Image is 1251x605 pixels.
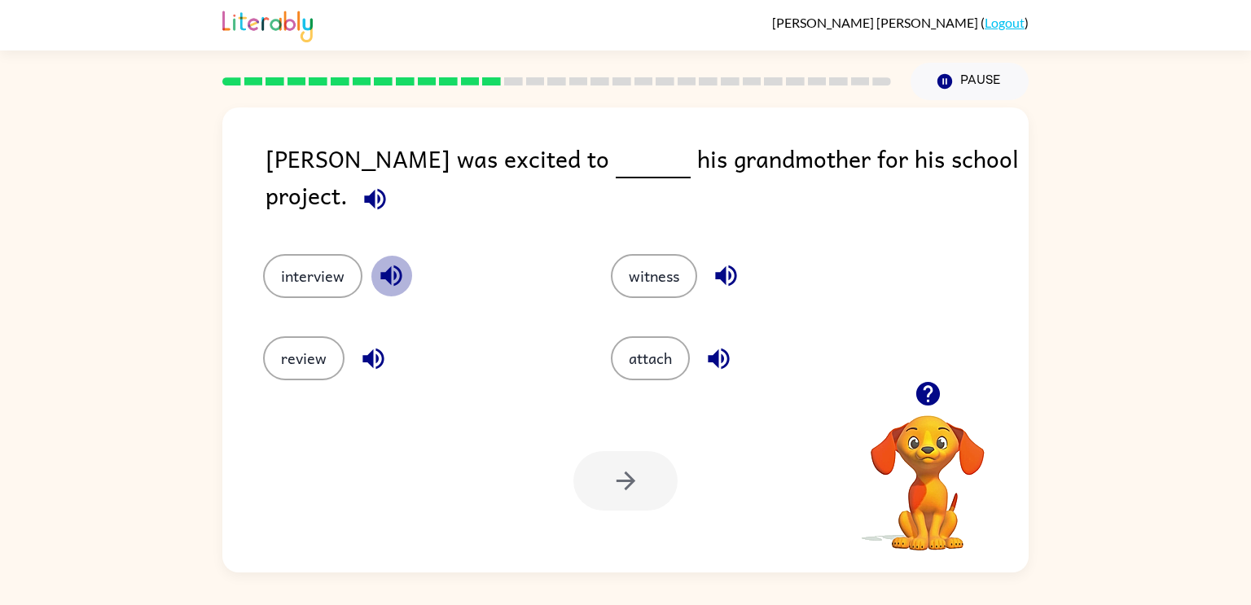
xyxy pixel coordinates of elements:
[772,15,1029,30] div: ( )
[772,15,981,30] span: [PERSON_NAME] [PERSON_NAME]
[263,336,345,380] button: review
[611,254,697,298] button: witness
[263,254,362,298] button: interview
[266,140,1029,221] div: [PERSON_NAME] was excited to his grandmother for his school project.
[222,7,313,42] img: Literably
[611,336,690,380] button: attach
[846,390,1009,553] video: Your browser must support playing .mp4 files to use Literably. Please try using another browser.
[985,15,1025,30] a: Logout
[911,63,1029,100] button: Pause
